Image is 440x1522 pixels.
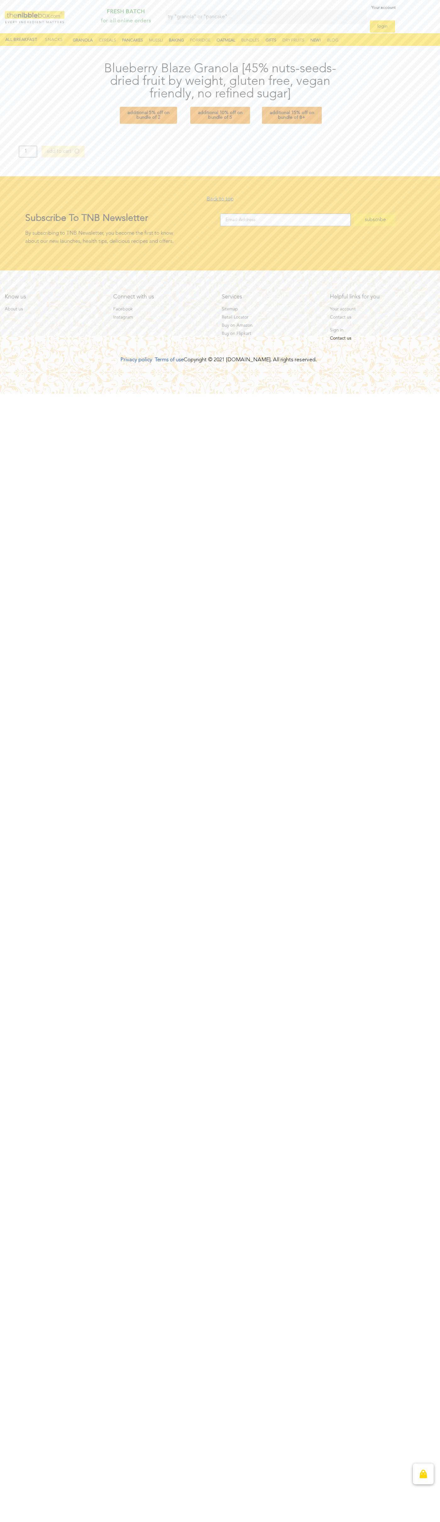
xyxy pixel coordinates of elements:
[113,306,212,313] a: Facebook
[213,36,239,44] a: OATMEAL
[165,36,188,44] a: BAKING
[279,36,308,44] a: DRY FRUITS
[122,38,143,42] b: PANCAKES
[237,36,263,44] a: BUNDLES
[120,357,152,363] a: Privacy policy
[330,314,429,321] a: Contact us
[207,196,234,202] a: Back to top
[370,20,395,33] a: login
[169,38,184,42] b: BAKING
[270,111,314,120] span: additional 15% off on bundle of 8+
[330,335,429,342] a: Contact us
[107,9,145,14] strong: FRESH BATCH
[330,327,429,334] a: Sign in
[330,335,351,342] span: Contact us
[69,36,97,44] a: GRANOLA
[354,214,395,226] button: subscribe
[222,306,321,313] a: Sitemap
[155,357,184,363] a: Terms of use
[216,38,235,42] b: OATMEAL
[330,306,356,313] span: Your account
[222,314,248,321] span: Retail Locator
[190,107,250,124] a: additional 10% off onbundle of 5
[307,36,325,44] a: NEW!
[5,306,23,313] span: About us
[323,36,342,44] a: BLOG
[5,306,104,313] a: About us
[113,314,212,321] a: Instagram
[25,214,220,223] h2: Subscribe To TNB Newsletter
[222,314,321,321] a: Retail Locator
[370,2,396,14] a: Your account
[118,36,147,44] a: PANCAKES
[222,330,321,337] a: Buy on Flipkart
[262,107,322,124] a: additional 15% off onbundle of 8+
[377,24,387,29] span: login
[222,306,238,313] span: Sitemap
[413,1464,434,1484] a: View cart
[42,146,85,157] button: Add to cart
[222,322,321,329] a: Buy on Amazon
[120,107,177,124] a: additional 5% off onbundle of 2
[95,36,120,44] a: CEREALS
[310,38,321,42] b: NEW!
[186,36,214,44] a: PORRIDGE
[97,63,343,101] h1: Blueberry Blaze Granola [45% nuts-seeds-dried fruit by weight, gluten free, vegan friendly, no re...
[113,294,212,300] h4: Connect with us
[330,314,351,321] span: Contact us
[220,214,351,226] input: Email Address
[166,10,357,24] input: Search
[127,111,170,120] span: additional 5% off on bundle of 2
[113,314,133,321] span: Instagram
[198,111,242,120] span: additional 10% off on bundle of 5
[19,146,37,157] input: Product quantity
[265,38,276,42] b: GIFTS
[222,294,321,300] h4: Services
[330,327,343,334] span: Sign in
[5,37,37,43] a: All breakfast
[25,229,220,245] p: By subscribing to TNB Newsletter, you become the first to know about our new launches, health tip...
[5,294,104,300] h4: Know us
[113,306,133,313] span: Facebook
[262,36,280,44] a: GIFTS
[145,36,167,44] a: MUESLI
[5,11,64,23] img: TNB-logo
[43,37,65,43] a: Snacks
[222,330,251,337] span: Buy on Flipkart
[73,38,93,42] b: GRANOLA
[330,294,429,300] h4: Helpful links for you
[222,322,253,329] span: Buy on Amazon
[89,356,348,364] p: Copyright © 2021 [DOMAIN_NAME]. All rights reserved.
[330,306,429,313] a: Your account
[365,217,386,222] span: subscribe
